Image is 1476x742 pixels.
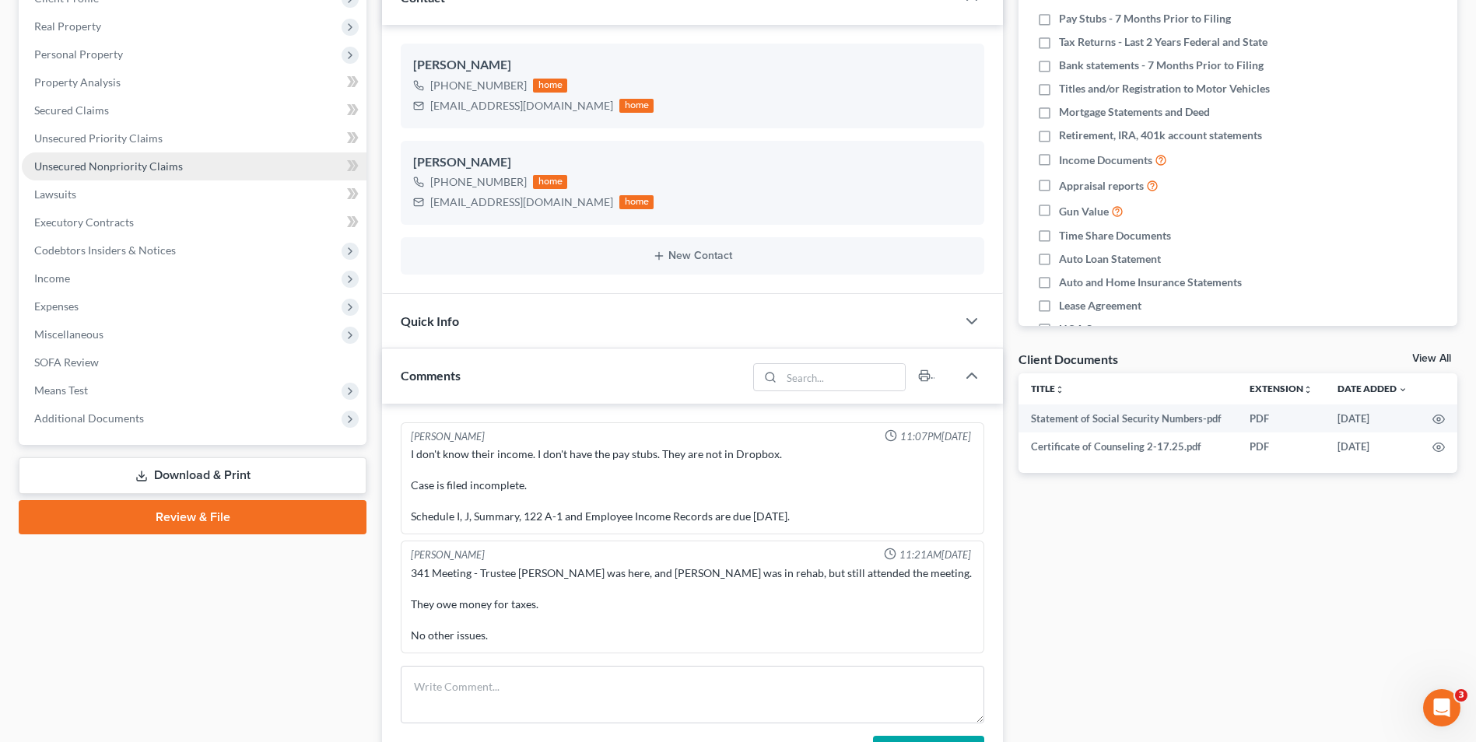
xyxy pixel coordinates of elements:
td: Statement of Social Security Numbers-pdf [1018,404,1237,432]
a: Extensionunfold_more [1250,383,1313,394]
span: Real Property [34,19,101,33]
div: 341 Meeting - Trustee [PERSON_NAME] was here, and [PERSON_NAME] was in rehab, but still attended ... [411,565,974,643]
input: Search... [781,364,905,390]
span: Comments [401,368,461,383]
span: Secured Claims [34,103,109,117]
td: [DATE] [1325,432,1420,460]
a: SOFA Review [22,348,366,376]
span: Executory Contracts [34,215,134,229]
span: Bank statements - 7 Months Prior to Filing [1059,58,1264,73]
div: home [533,79,567,93]
span: Expenses [34,299,79,313]
a: Date Added expand_more [1338,383,1408,394]
span: Auto and Home Insurance Statements [1059,275,1242,290]
td: [DATE] [1325,404,1420,432]
span: Lease Agreement [1059,298,1141,313]
td: PDF [1237,432,1325,460]
span: Auto Loan Statement [1059,251,1161,267]
span: 3 [1455,689,1467,702]
div: [EMAIL_ADDRESS][DOMAIN_NAME] [430,194,613,210]
a: Secured Claims [22,96,366,124]
span: Codebtors Insiders & Notices [34,243,176,257]
button: New Contact [413,250,972,262]
span: Personal Property [34,47,123,61]
div: Client Documents [1018,351,1118,367]
span: Means Test [34,383,88,397]
div: [PERSON_NAME] [411,548,485,562]
span: SOFA Review [34,355,99,369]
a: Titleunfold_more [1031,383,1064,394]
span: Appraisal reports [1059,178,1144,194]
td: PDF [1237,404,1325,432]
span: Tax Returns - Last 2 Years Federal and State [1059,34,1267,50]
span: Mortgage Statements and Deed [1059,104,1210,120]
div: [PHONE_NUMBER] [430,78,527,93]
a: Review & File [19,500,366,534]
span: Property Analysis [34,75,121,89]
div: [PERSON_NAME] [411,429,485,444]
span: HOA Statement [1059,321,1136,337]
span: Income [34,271,70,285]
div: I don't know their income. I don't have the pay stubs. They are not in Dropbox. Case is filed inc... [411,446,974,524]
span: Income Documents [1059,152,1152,168]
a: Property Analysis [22,68,366,96]
span: 11:07PM[DATE] [900,429,971,444]
td: Certificate of Counseling 2-17.25.pdf [1018,432,1237,460]
i: unfold_more [1055,385,1064,394]
a: Download & Print [19,457,366,494]
a: Unsecured Priority Claims [22,124,366,152]
span: Unsecured Nonpriority Claims [34,159,183,173]
div: [EMAIL_ADDRESS][DOMAIN_NAME] [430,98,613,114]
span: Quick Info [401,313,459,328]
a: View All [1412,353,1451,364]
span: Additional Documents [34,411,144,425]
div: home [619,195,654,209]
span: Miscellaneous [34,327,103,341]
span: Pay Stubs - 7 Months Prior to Filing [1059,11,1231,26]
a: Executory Contracts [22,208,366,236]
div: home [533,175,567,189]
span: Lawsuits [34,187,76,201]
i: unfold_more [1303,385,1313,394]
a: Lawsuits [22,180,366,208]
div: [PERSON_NAME] [413,56,972,75]
span: Unsecured Priority Claims [34,131,163,145]
div: [PERSON_NAME] [413,153,972,172]
iframe: Intercom live chat [1423,689,1460,726]
span: Titles and/or Registration to Motor Vehicles [1059,81,1270,96]
span: Time Share Documents [1059,228,1171,243]
span: 11:21AM[DATE] [899,548,971,562]
div: home [619,99,654,113]
div: [PHONE_NUMBER] [430,174,527,190]
a: Unsecured Nonpriority Claims [22,152,366,180]
i: expand_more [1398,385,1408,394]
span: Retirement, IRA, 401k account statements [1059,128,1262,143]
span: Gun Value [1059,204,1109,219]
